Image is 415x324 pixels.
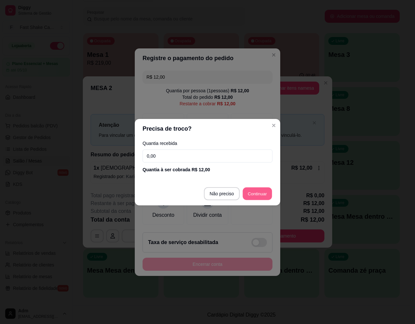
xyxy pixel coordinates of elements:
label: Quantia recebida [143,141,272,146]
header: Precisa de troco? [135,119,280,138]
button: Continuar [243,187,272,200]
button: Não preciso [204,187,240,200]
div: Quantia à ser cobrada R$ 12,00 [143,166,272,173]
button: Close [269,120,279,131]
